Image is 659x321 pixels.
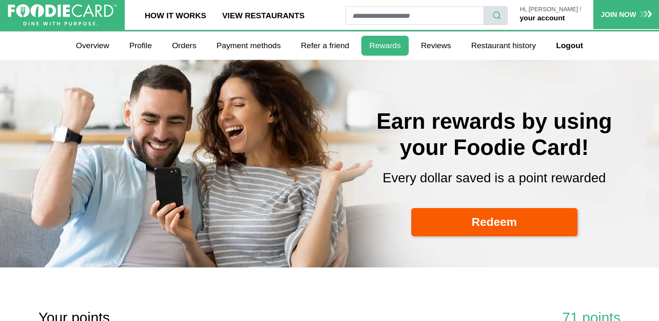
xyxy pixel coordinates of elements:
a: Restaurant history [463,36,544,56]
p: Hi, [PERSON_NAME] ! [520,6,581,13]
a: Reviews [413,36,459,56]
a: Logout [548,36,591,56]
img: FoodieCard; Eat, Drink, Save, Donate [8,4,117,26]
a: Refer a friend [293,36,358,56]
a: Payment methods [209,36,289,56]
a: Rewards [361,36,409,56]
h2: Earn rewards by using your Foodie Card! [336,108,653,161]
a: Redeem [411,208,578,237]
input: restaurant search [346,6,484,25]
p: Every dollar saved is a point rewarded [336,168,653,188]
a: Overview [68,36,117,56]
a: your account [520,14,565,22]
a: Orders [164,36,205,56]
a: Profile [121,36,160,56]
button: search [484,6,508,25]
